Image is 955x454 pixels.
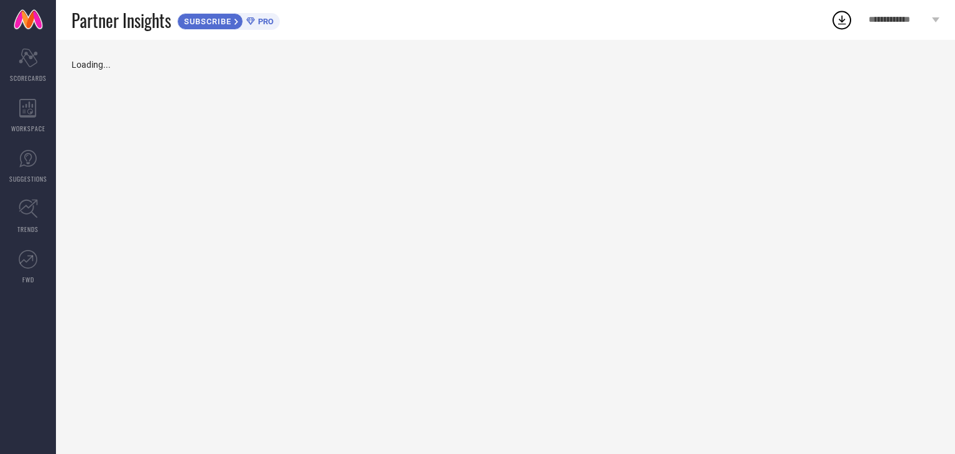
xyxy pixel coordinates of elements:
div: Open download list [831,9,853,31]
span: Loading... [72,60,111,70]
span: TRENDS [17,225,39,234]
span: SUGGESTIONS [9,174,47,183]
span: SUBSCRIBE [178,17,234,26]
span: Partner Insights [72,7,171,33]
span: FWD [22,275,34,284]
span: SCORECARDS [10,73,47,83]
span: PRO [255,17,274,26]
span: WORKSPACE [11,124,45,133]
a: SUBSCRIBEPRO [177,10,280,30]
